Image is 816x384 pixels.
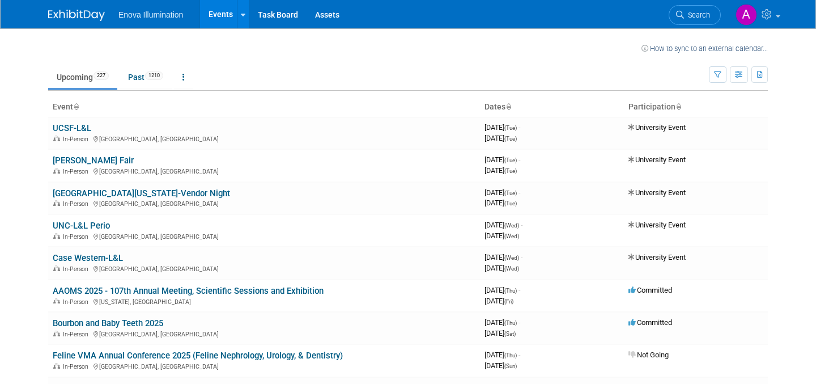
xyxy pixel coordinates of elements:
[53,221,110,231] a: UNC-L&L Perio
[504,222,519,229] span: (Wed)
[484,264,519,272] span: [DATE]
[63,298,92,306] span: In-Person
[53,233,60,239] img: In-Person Event
[48,66,117,88] a: Upcoming227
[63,200,92,208] span: In-Person
[145,71,163,80] span: 1210
[628,286,672,294] span: Committed
[628,253,686,261] span: University Event
[53,155,134,166] a: [PERSON_NAME] Fair
[93,71,109,80] span: 227
[504,168,517,174] span: (Tue)
[73,102,79,111] a: Sort by Event Name
[484,155,520,164] span: [DATE]
[504,200,517,206] span: (Tue)
[628,155,686,164] span: University Event
[53,199,475,208] div: [GEOGRAPHIC_DATA], [GEOGRAPHIC_DATA]
[484,199,517,207] span: [DATE]
[53,329,475,338] div: [GEOGRAPHIC_DATA], [GEOGRAPHIC_DATA]
[505,102,511,111] a: Sort by Start Date
[504,255,519,261] span: (Wed)
[628,188,686,197] span: University Event
[518,123,520,132] span: -
[484,231,519,240] span: [DATE]
[484,286,520,294] span: [DATE]
[518,286,520,294] span: -
[53,286,324,296] a: AAOMS 2025 - 107th Annual Meeting, Scientific Sessions and Exhibition
[484,134,517,142] span: [DATE]
[53,351,343,361] a: Feline VMA Annual Conference 2025 (Feline Nephrology, Urology, & Dentistry)
[53,331,60,336] img: In-Person Event
[53,318,163,328] a: Bourbon and Baby Teeth 2025
[53,231,475,240] div: [GEOGRAPHIC_DATA], [GEOGRAPHIC_DATA]
[63,233,92,240] span: In-Person
[53,264,475,273] div: [GEOGRAPHIC_DATA], [GEOGRAPHIC_DATA]
[53,363,60,369] img: In-Person Event
[120,66,172,88] a: Past1210
[53,265,60,271] img: In-Person Event
[48,10,105,21] img: ExhibitDay
[63,265,92,273] span: In-Person
[518,188,520,197] span: -
[484,361,517,370] span: [DATE]
[669,5,721,25] a: Search
[504,265,519,272] span: (Wed)
[521,253,522,261] span: -
[504,331,516,337] span: (Sat)
[504,190,517,196] span: (Tue)
[53,298,60,304] img: In-Person Event
[628,351,669,359] span: Not Going
[518,351,520,359] span: -
[484,329,516,337] span: [DATE]
[53,136,60,141] img: In-Person Event
[684,11,710,19] span: Search
[63,331,92,338] span: In-Person
[504,363,517,369] span: (Sun)
[53,134,475,143] div: [GEOGRAPHIC_DATA], [GEOGRAPHIC_DATA]
[518,155,520,164] span: -
[504,298,513,305] span: (Fri)
[484,221,522,229] span: [DATE]
[736,4,757,26] img: Adam Shore
[484,188,520,197] span: [DATE]
[118,10,183,19] span: Enova Illumination
[484,318,520,327] span: [DATE]
[518,318,520,327] span: -
[624,98,768,117] th: Participation
[53,297,475,306] div: [US_STATE], [GEOGRAPHIC_DATA]
[484,253,522,261] span: [DATE]
[641,44,768,53] a: How to sync to an external calendar...
[480,98,624,117] th: Dates
[484,123,520,132] span: [DATE]
[48,98,480,117] th: Event
[504,352,517,358] span: (Thu)
[53,166,475,175] div: [GEOGRAPHIC_DATA], [GEOGRAPHIC_DATA]
[628,123,686,132] span: University Event
[53,168,60,174] img: In-Person Event
[53,188,230,199] a: [GEOGRAPHIC_DATA][US_STATE]-Vendor Night
[53,253,123,263] a: Case Western-L&L
[628,318,672,327] span: Committed
[63,363,92,370] span: In-Person
[53,361,475,370] div: [GEOGRAPHIC_DATA], [GEOGRAPHIC_DATA]
[504,136,517,142] span: (Tue)
[504,320,517,326] span: (Thu)
[484,166,517,175] span: [DATE]
[504,157,517,163] span: (Tue)
[53,123,91,133] a: UCSF-L&L
[53,200,60,206] img: In-Person Event
[675,102,681,111] a: Sort by Participation Type
[628,221,686,229] span: University Event
[504,125,517,131] span: (Tue)
[63,136,92,143] span: In-Person
[484,351,520,359] span: [DATE]
[63,168,92,175] span: In-Person
[521,221,522,229] span: -
[504,233,519,239] span: (Wed)
[484,297,513,305] span: [DATE]
[504,288,517,294] span: (Thu)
